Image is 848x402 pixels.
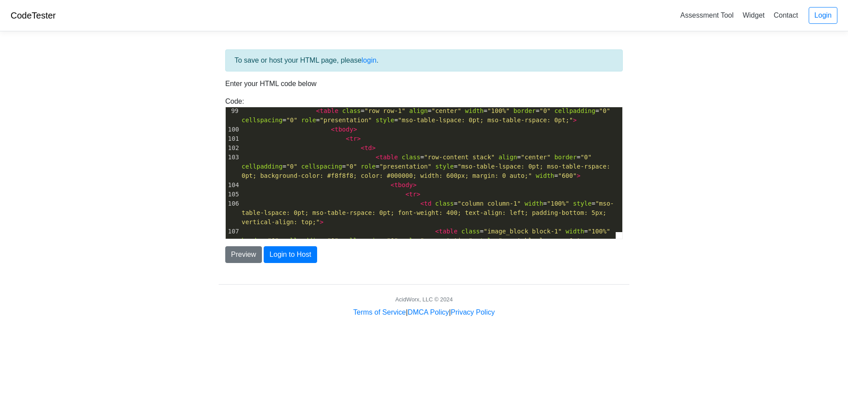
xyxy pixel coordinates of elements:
[225,246,262,263] button: Preview
[301,116,316,124] span: role
[226,190,240,199] div: 105
[11,11,56,20] a: CodeTester
[539,107,550,114] span: "0"
[424,154,495,161] span: "row-content stack"
[331,126,334,133] span: <
[320,218,323,225] span: >
[677,8,737,23] a: Assessment Tool
[342,237,383,244] span: cellspacing
[565,228,584,235] span: width
[346,135,349,142] span: <
[476,237,495,244] span: style
[372,144,375,151] span: >
[458,200,521,207] span: "column column-1"
[387,237,398,244] span: "0"
[424,200,432,207] span: td
[342,107,361,114] span: class
[268,237,279,244] span: "0"
[525,200,543,207] span: width
[353,126,357,133] span: >
[573,200,591,207] span: style
[499,154,517,161] span: align
[226,199,240,208] div: 106
[554,154,577,161] span: border
[219,96,629,239] div: Code:
[402,237,417,244] span: role
[361,144,364,151] span: <
[242,163,283,170] span: cellpadding
[226,180,240,190] div: 104
[379,163,432,170] span: "presentation"
[547,200,569,207] span: "100%"
[349,135,357,142] span: tr
[357,135,360,142] span: >
[364,107,405,114] span: "row row-1"
[283,237,324,244] span: cellpadding
[242,154,614,179] span: = = = = = = = =
[375,154,379,161] span: <
[554,107,595,114] span: cellpadding
[439,228,458,235] span: table
[390,181,394,188] span: <
[225,79,623,89] p: Enter your HTML code below
[353,307,495,318] div: | |
[242,200,614,225] span: "mso-table-lspace: 0pt; mso-table-rspace: 0pt; font-weight: 400; text-align: left; padding-bottom...
[487,107,510,114] span: "100%"
[580,154,591,161] span: "0"
[577,172,580,179] span: >
[286,116,297,124] span: "0"
[739,8,768,23] a: Widget
[242,237,264,244] span: border
[362,56,377,64] a: login
[435,163,454,170] span: style
[286,163,297,170] span: "0"
[361,163,376,170] span: role
[402,154,420,161] span: class
[484,228,562,235] span: "image_block block-1"
[353,308,406,316] a: Terms of Service
[405,191,409,198] span: <
[242,116,283,124] span: cellspacing
[770,8,802,23] a: Contact
[379,154,398,161] span: table
[226,125,240,134] div: 100
[432,107,461,114] span: "center"
[364,144,372,151] span: td
[226,143,240,153] div: 102
[242,200,614,225] span: = = =
[376,116,394,124] span: style
[416,191,420,198] span: >
[327,237,338,244] span: "0"
[536,172,554,179] span: width
[225,49,623,71] div: To save or host your HTML page, please .
[420,200,424,207] span: <
[320,107,338,114] span: table
[558,172,576,179] span: "600"
[398,116,573,124] span: "mso-table-lspace: 0pt; mso-table-rspace: 0pt;"
[264,246,317,263] button: Login to Host
[413,181,416,188] span: >
[320,116,372,124] span: "presentation"
[513,107,536,114] span: border
[346,163,357,170] span: "0"
[409,107,428,114] span: align
[394,181,413,188] span: tbody
[409,191,416,198] span: tr
[301,163,342,170] span: cellspacing
[435,200,454,207] span: class
[408,308,449,316] a: DMCA Policy
[573,116,576,124] span: >
[465,107,484,114] span: width
[226,106,240,116] div: 99
[242,107,614,124] span: = = = = = = = =
[242,228,614,253] span: = = = = = = =
[435,228,439,235] span: <
[420,237,473,244] span: "presentation"
[599,107,610,114] span: "0"
[226,227,240,236] div: 107
[521,154,550,161] span: "center"
[809,7,837,24] a: Login
[395,295,453,304] div: AcidWorx, LLC © 2024
[226,153,240,162] div: 103
[226,134,240,143] div: 101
